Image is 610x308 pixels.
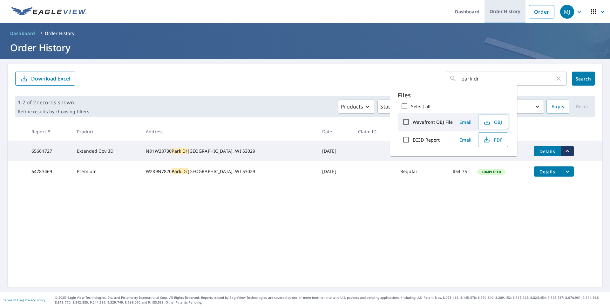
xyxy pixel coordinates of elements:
span: Email [458,137,473,143]
span: Details [538,148,557,154]
th: Product [72,122,141,141]
button: OBJ [478,115,508,129]
label: Select all [411,103,430,109]
h1: Order History [8,41,602,54]
button: filesDropdownBtn-65661727 [561,146,574,156]
button: Email [455,135,476,145]
td: [DATE] [317,141,353,161]
a: Dashboard [8,28,38,38]
a: Terms of Use [3,298,23,302]
span: Dashboard [10,30,35,37]
button: Download Excel [15,72,75,86]
p: 1-2 of 2 records shown [18,99,89,106]
div: MJ [560,5,574,19]
nav: breadcrumb [8,28,602,38]
td: Extended Cov 3D [72,141,141,161]
span: Apply [552,103,564,111]
td: $54.75 [436,161,472,182]
td: Premium [72,161,141,182]
a: Privacy Policy [25,298,45,302]
input: Address, Report #, Claim ID, etc. [461,70,555,87]
button: Search [572,72,595,86]
span: PDF [482,136,503,143]
p: Status [380,103,396,110]
li: / [40,30,42,37]
button: Products [338,100,375,114]
th: Date [317,122,353,141]
th: Address [141,122,317,141]
span: Email [458,119,473,125]
mark: Park Dr [172,168,187,174]
div: N81W28730 [GEOGRAPHIC_DATA], WI 53029 [146,148,312,154]
p: Refine results by choosing filters [18,109,89,115]
p: Products [341,103,363,110]
button: Status [377,100,408,114]
p: © 2025 Eagle View Technologies, Inc. and Pictometry International Corp. All Rights Reserved. Repo... [55,295,607,305]
span: Search [577,76,590,82]
label: Wavefront OBJ File [413,119,453,125]
span: Completed [478,170,505,174]
td: 64783469 [26,161,72,182]
div: W289N7820 [GEOGRAPHIC_DATA], WI 53029 [146,168,312,175]
button: filesDropdownBtn-64783469 [561,166,574,177]
p: | [3,298,45,302]
p: Download Excel [31,75,70,82]
td: Regular [395,161,436,182]
button: PDF [478,132,508,147]
th: Claim ID [353,122,395,141]
th: Report # [26,122,72,141]
span: Details [538,169,557,175]
p: Order History [45,30,75,37]
button: Email [455,117,476,127]
img: EV Logo [11,7,86,17]
button: detailsBtn-65661727 [534,146,561,156]
button: Apply [546,100,569,114]
td: 65661727 [26,141,72,161]
td: [DATE] [317,161,353,182]
mark: Park Dr [172,148,187,154]
span: OBJ [482,118,503,126]
a: Order [529,5,554,18]
label: EC3D Report [413,137,440,143]
button: detailsBtn-64783469 [534,166,561,177]
p: Files [398,91,510,100]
